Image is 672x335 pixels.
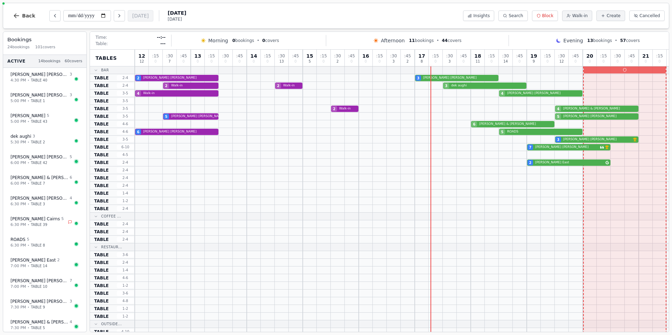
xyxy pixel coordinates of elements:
[309,60,311,63] span: 5
[194,54,201,58] span: 13
[31,325,45,330] span: TABLE 5
[27,284,29,289] span: •
[117,291,134,296] span: 3 - 6
[250,54,257,58] span: 14
[94,183,109,188] span: TABLE
[168,60,170,63] span: 7
[10,305,26,311] span: 7:30 PM
[10,154,68,160] span: [PERSON_NAME] [PERSON_NAME]
[10,134,31,139] span: dek aughi
[128,10,153,21] button: [DATE]
[535,145,598,150] span: [PERSON_NAME] [PERSON_NAME]
[31,119,47,124] span: TABLE 43
[94,98,109,104] span: TABLE
[279,60,284,63] span: 13
[94,121,109,127] span: TABLE
[31,222,47,227] span: TABLE 39
[658,60,660,63] span: 0
[94,291,109,296] span: TABLE
[222,54,229,58] span: : 30
[7,44,30,50] span: 24 bookings
[165,114,168,119] span: 5
[559,60,564,63] span: 12
[10,78,26,84] span: 4:30 PM
[70,195,72,201] span: 4
[180,54,187,58] span: : 45
[166,54,173,58] span: : 30
[70,278,72,284] span: 7
[27,305,29,310] span: •
[96,35,107,40] span: Time:
[423,76,498,80] span: [PERSON_NAME] [PERSON_NAME]
[586,54,593,58] span: 20
[488,54,495,58] span: : 15
[31,140,45,145] span: TABLE 2
[10,222,26,228] span: 6:30 PM
[6,171,84,190] button: [PERSON_NAME] & [PERSON_NAME]66:00 PM•TABLE 7
[6,233,84,252] button: ROADS 56:30 PM•TABLE 8
[10,216,60,222] span: [PERSON_NAME] Cairns
[507,129,582,134] span: ROADS
[137,76,140,81] span: 2
[264,54,271,58] span: : 15
[656,54,663,58] span: : 15
[7,58,26,64] span: Active
[94,175,109,181] span: TABLE
[257,38,259,43] span: •
[31,243,45,248] span: TABLE 8
[70,319,72,325] span: 4
[639,13,660,19] span: Cancelled
[557,106,560,112] span: 4
[143,76,218,80] span: [PERSON_NAME] [PERSON_NAME]
[117,183,134,188] span: 2 - 4
[262,38,279,43] span: covers
[628,54,635,58] span: : 45
[117,237,134,242] span: 2 - 4
[117,275,134,280] span: 4 - 6
[350,60,352,63] span: 0
[616,60,618,63] span: 0
[563,106,638,111] span: [PERSON_NAME] & [PERSON_NAME]
[143,129,218,134] span: [PERSON_NAME] [PERSON_NAME]
[10,278,68,284] span: [PERSON_NAME] [PERSON_NAME]
[376,54,383,58] span: : 15
[117,306,134,311] span: 1 - 2
[7,36,82,43] h3: Bookings
[589,60,591,63] span: 0
[27,160,29,165] span: •
[336,60,338,63] span: 2
[479,122,554,127] span: [PERSON_NAME] & [PERSON_NAME]
[210,60,212,63] span: 0
[6,109,84,128] button: [PERSON_NAME] 55:00 PM•TABLE 43
[117,91,134,96] span: 3 - 5
[94,137,109,142] span: TABLE
[320,54,327,58] span: : 15
[6,150,84,170] button: [PERSON_NAME] [PERSON_NAME]56:00 PM•TABLE 42
[31,78,47,83] span: TABLE 40
[460,54,467,58] span: : 45
[436,38,439,43] span: •
[6,254,84,273] button: [PERSON_NAME] East27:00 PM•TABLE 14
[182,60,184,63] span: 0
[339,106,358,111] span: Walk-in
[140,60,144,63] span: 12
[473,13,490,19] span: Insights
[6,68,84,87] button: [PERSON_NAME] [PERSON_NAME]34:30 PM•TABLE 40
[57,257,59,263] span: 2
[10,263,26,269] span: 7:00 PM
[404,54,411,58] span: : 45
[546,60,548,63] span: 0
[208,37,228,44] span: Morning
[501,91,504,96] span: 4
[262,38,265,43] span: 0
[6,130,84,149] button: dek aughi35:30 PM•TABLE 2
[96,41,108,47] span: Table:
[294,60,296,63] span: 0
[117,206,134,211] span: 2 - 4
[630,60,632,63] span: 0
[516,54,523,58] span: : 45
[10,319,68,325] span: [PERSON_NAME] & [PERSON_NAME]
[529,145,532,150] span: 7
[94,152,109,158] span: TABLE
[27,325,29,330] span: •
